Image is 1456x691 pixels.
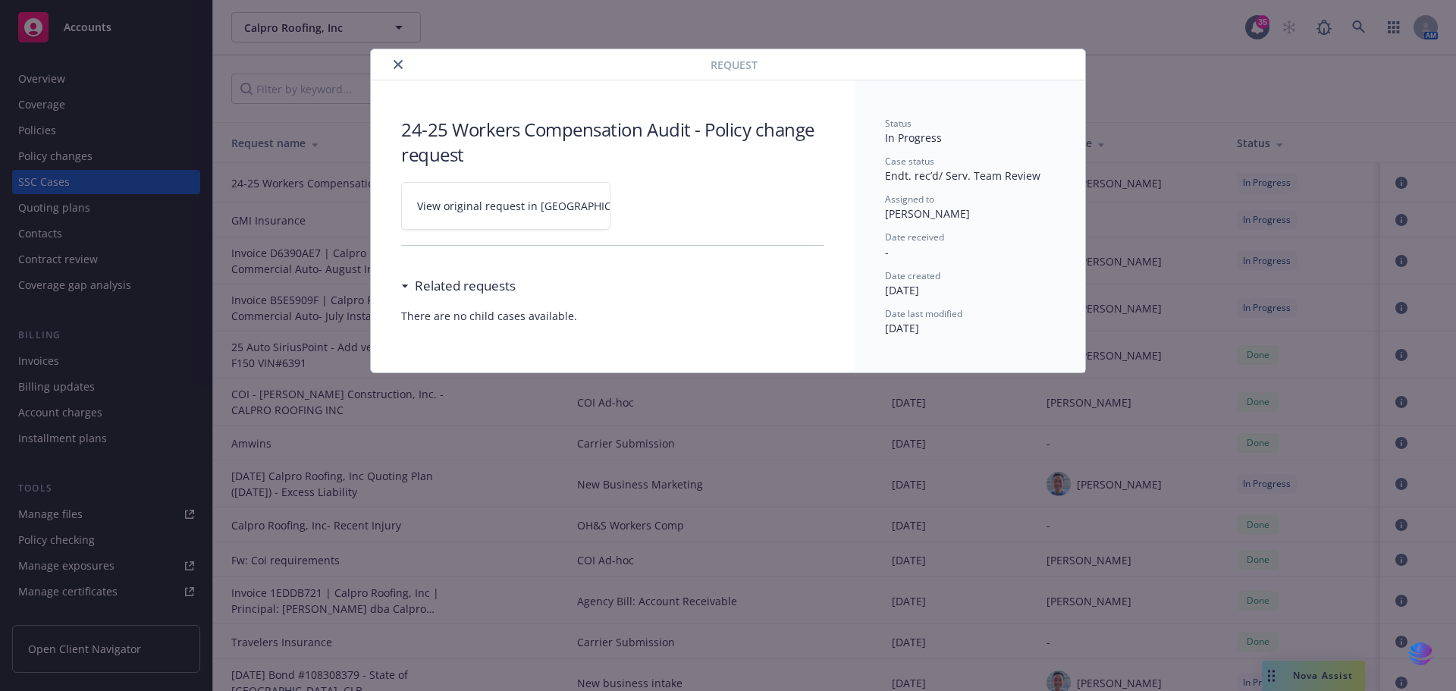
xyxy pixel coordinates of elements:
h3: 24-25 Workers Compensation Audit - Policy change request [401,117,824,167]
h3: Related requests [415,276,516,296]
span: - [885,245,889,259]
span: Date last modified [885,307,962,320]
span: Endt. rec’d/ Serv. Team Review [885,168,1040,183]
span: Case status [885,155,934,168]
span: Assigned to [885,193,934,206]
span: Request [711,57,758,73]
span: Status [885,117,912,130]
img: svg+xml;base64,PHN2ZyB3aWR0aD0iMzQiIGhlaWdodD0iMzQiIHZpZXdCb3g9IjAgMCAzNCAzNCIgZmlsbD0ibm9uZSIgeG... [1407,640,1433,668]
div: Related requests [401,276,516,296]
a: View original request in [GEOGRAPHIC_DATA] [401,182,610,230]
span: Date created [885,269,940,282]
span: There are no child cases available. [401,308,824,324]
span: [PERSON_NAME] [885,206,970,221]
span: View original request in [GEOGRAPHIC_DATA] [417,198,647,214]
span: [DATE] [885,321,919,335]
span: [DATE] [885,283,919,297]
span: In Progress [885,130,942,145]
span: Date received [885,231,944,243]
button: close [389,55,407,74]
